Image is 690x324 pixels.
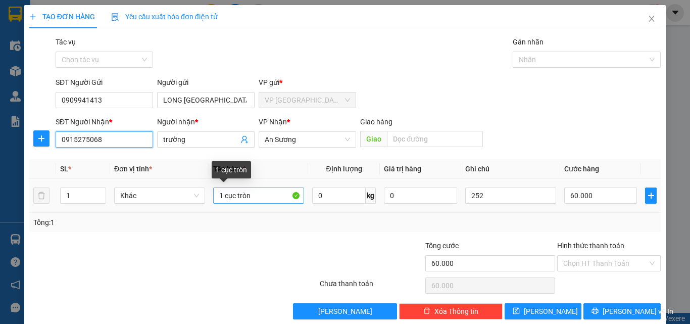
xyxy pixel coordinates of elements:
div: Vàng [118,21,200,33]
span: Giao hàng [360,118,392,126]
span: Giá trị hàng [384,165,421,173]
span: Khác [120,188,199,203]
span: Giao [360,131,387,147]
div: VP [GEOGRAPHIC_DATA] [9,9,111,33]
button: printer[PERSON_NAME] và In [583,303,661,319]
div: 30.000 [8,65,113,77]
button: Close [637,5,666,33]
span: delete [423,307,430,315]
span: Cước hàng [564,165,599,173]
th: Ghi chú [461,159,560,179]
label: Gán nhãn [513,38,544,46]
span: printer [592,307,599,315]
span: Yêu cầu xuất hóa đơn điện tử [111,13,218,21]
span: save [513,307,520,315]
span: [PERSON_NAME] [318,306,372,317]
span: CR : [8,66,23,77]
span: SL [60,165,68,173]
div: 0968127957 [9,45,111,59]
span: VP Nhận [259,118,287,126]
div: Người gửi [157,77,255,88]
span: Nhận: [118,10,142,20]
span: [PERSON_NAME] [524,306,578,317]
span: TẠO ĐƠN HÀNG [29,13,95,21]
span: plus [29,13,36,20]
span: plus [34,134,49,143]
span: kg [366,188,376,204]
div: 1 cục tròn [212,161,251,178]
button: deleteXóa Thông tin [399,303,503,319]
div: SĐT Người Nhận [56,116,153,127]
button: plus [645,188,657,204]
span: Định lượng [326,165,362,173]
div: Bàu Đồn [118,9,200,21]
div: 0981182652 [118,33,200,47]
button: delete [33,188,50,204]
span: Đơn vị tính [114,165,152,173]
input: VD: Bàn, Ghế [213,188,304,204]
span: VP Ninh Sơn [265,92,350,108]
input: 0 [384,188,457,204]
span: plus [646,192,656,200]
div: Bảo [9,33,111,45]
button: [PERSON_NAME] [293,303,397,319]
div: VP gửi [259,77,356,88]
div: Chưa thanh toán [319,278,424,296]
img: icon [111,13,119,21]
span: [PERSON_NAME] và In [603,306,673,317]
label: Tác vụ [56,38,76,46]
span: Xóa Thông tin [434,306,478,317]
span: Tổng cước [425,242,459,250]
div: Tổng: 1 [33,217,267,228]
div: SĐT Người Gửi [56,77,153,88]
span: user-add [240,135,249,144]
span: An Sương [265,132,350,147]
label: Hình thức thanh toán [557,242,624,250]
input: Ghi Chú [465,188,556,204]
button: save[PERSON_NAME] [505,303,582,319]
input: Dọc đường [387,131,483,147]
span: Gửi: [9,10,24,20]
button: plus [33,130,50,147]
div: Người nhận [157,116,255,127]
span: close [648,15,656,23]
